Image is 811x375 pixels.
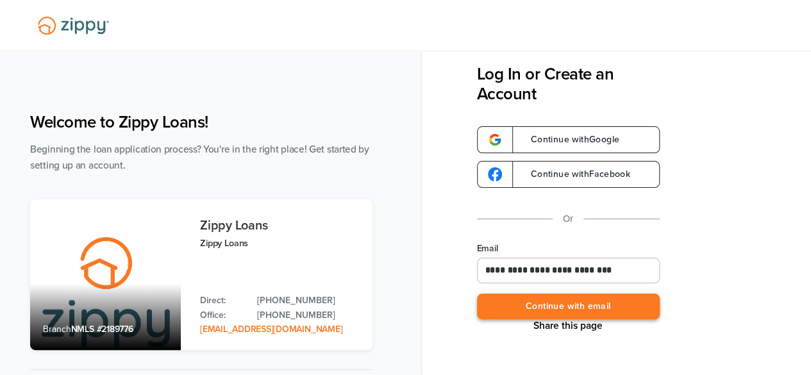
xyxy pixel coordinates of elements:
[477,294,660,320] button: Continue with email
[30,11,117,40] img: Lender Logo
[477,161,660,188] a: google-logoContinue withFacebook
[477,126,660,153] a: google-logoContinue withGoogle
[200,308,244,322] p: Office:
[477,258,660,283] input: Email Address
[200,324,342,335] a: Email Address: zippyguide@zippymh.com
[200,219,360,233] h3: Zippy Loans
[257,308,360,322] a: Office Phone: 512-975-2947
[71,324,133,335] span: NMLS #2189776
[477,64,660,104] h3: Log In or Create an Account
[30,144,369,171] span: Beginning the loan application process? You're in the right place! Get started by setting up an a...
[477,242,660,255] label: Email
[200,294,244,308] p: Direct:
[530,319,606,332] button: Share This Page
[518,170,630,179] span: Continue with Facebook
[488,167,502,181] img: google-logo
[488,133,502,147] img: google-logo
[257,294,360,308] a: Direct Phone: 512-975-2947
[563,211,573,227] p: Or
[518,135,620,144] span: Continue with Google
[43,324,71,335] span: Branch
[200,236,360,251] p: Zippy Loans
[30,112,372,132] h1: Welcome to Zippy Loans!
